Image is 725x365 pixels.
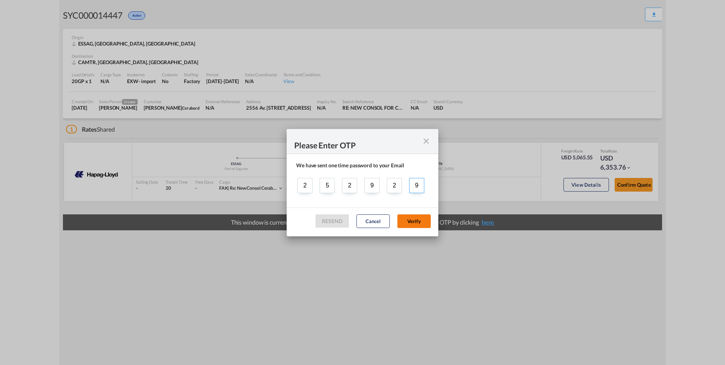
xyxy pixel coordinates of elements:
button: Cancel [356,214,390,228]
md-icon: icon-close [422,137,431,146]
md-dialog: Sending one ... [287,129,438,236]
div: Please Enter OTP [294,137,424,146]
button: Resend [315,214,349,228]
div: We have sent one time password to your Email [294,162,431,175]
button: Verify [397,214,431,228]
